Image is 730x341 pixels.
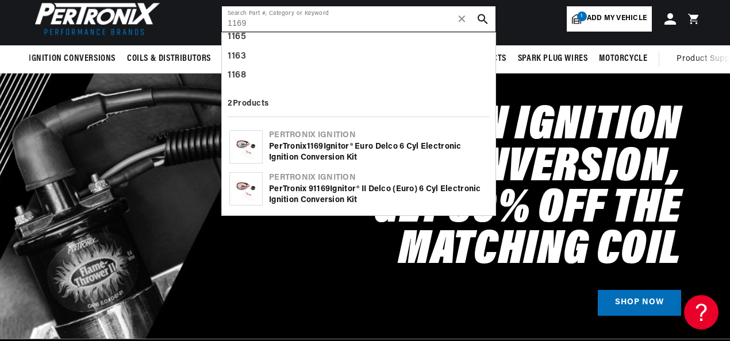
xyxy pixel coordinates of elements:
[577,11,587,21] span: 1
[29,53,116,65] span: Ignition Conversions
[217,45,363,72] summary: Headers, Exhausts & Components
[127,53,211,65] span: Coils & Distributors
[307,142,324,151] b: 1169
[269,130,488,141] div: Pertronix Ignition
[228,99,269,108] b: 2 Products
[567,6,652,32] a: 1Add my vehicle
[230,173,262,205] img: PerTronix 91169 Ignitor® II Delco (Euro) 6 cyl Electronic Ignition Conversion Kit
[228,28,490,47] div: 1165
[228,47,490,67] div: 1163
[269,141,488,164] div: PerTronix Ignitor® Euro Delco 6 cyl Electronic Ignition Conversion Kit
[269,172,488,184] div: Pertronix Ignition
[29,45,121,72] summary: Ignition Conversions
[269,184,488,206] div: PerTronix 9 Ignitor® II Delco (Euro) 6 cyl Electronic Ignition Conversion Kit
[518,53,588,65] span: Spark Plug Wires
[593,45,653,72] summary: Motorcycle
[222,6,495,32] input: Search Part #, Category or Keyword
[313,185,330,193] b: 1169
[470,6,495,32] button: search button
[512,45,594,72] summary: Spark Plug Wires
[587,13,647,24] span: Add my vehicle
[599,53,647,65] span: Motorcycle
[121,45,217,72] summary: Coils & Distributors
[230,131,262,163] img: PerTronix 1169 Ignitor® Euro Delco 6 cyl Electronic Ignition Conversion Kit
[190,106,681,272] h2: Buy an Ignition Conversion, Get 50% off the Matching Coil
[598,290,681,316] a: SHOP NOW
[228,66,490,86] div: 1168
